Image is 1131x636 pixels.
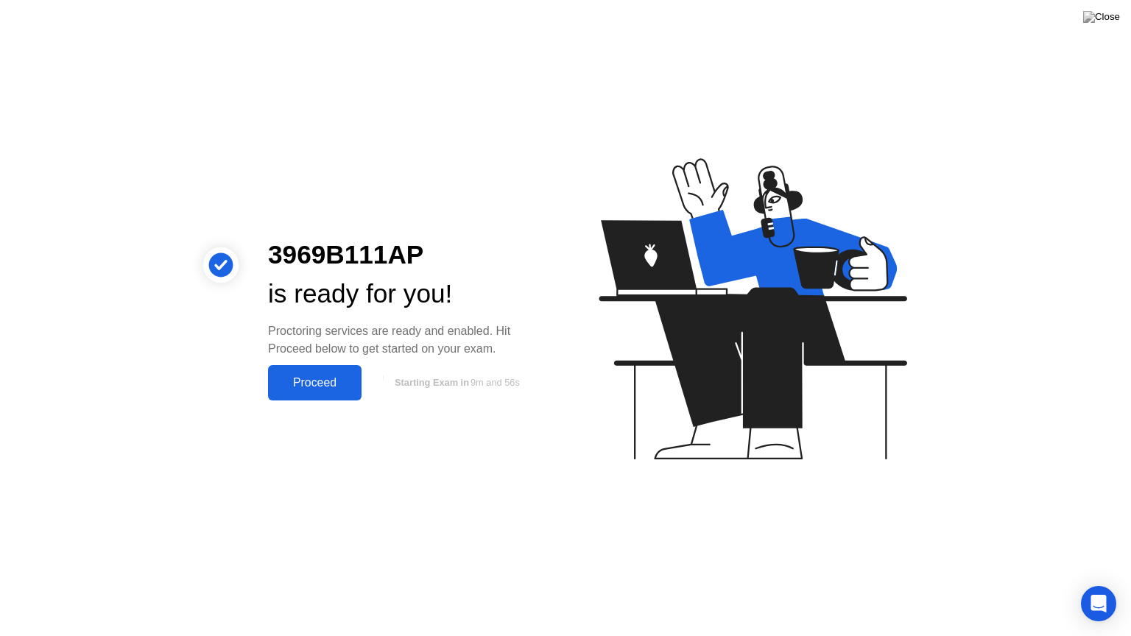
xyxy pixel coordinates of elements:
[268,275,542,314] div: is ready for you!
[471,377,520,388] span: 9m and 56s
[1081,586,1116,621] div: Open Intercom Messenger
[369,369,542,397] button: Starting Exam in9m and 56s
[268,322,542,358] div: Proctoring services are ready and enabled. Hit Proceed below to get started on your exam.
[268,236,542,275] div: 3969B111AP
[268,365,362,400] button: Proceed
[1083,11,1120,23] img: Close
[272,376,357,389] div: Proceed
